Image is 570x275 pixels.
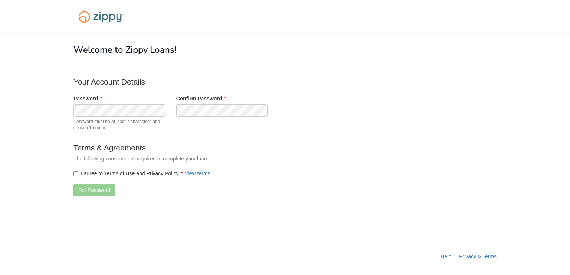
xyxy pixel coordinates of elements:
[73,184,115,196] button: Set Password
[73,142,370,153] p: Terms & Agreements
[459,254,497,259] a: Privacy & Terms
[440,254,451,259] a: Help
[73,170,210,177] label: I agree to Terms of Use and Privacy Policy
[185,170,210,176] a: View terms
[73,45,497,54] h1: Welcome to Zippy Loans!
[176,95,226,102] label: Confirm Password
[73,171,78,176] input: I agree to Terms of Use and Privacy PolicyView terms
[73,7,129,26] img: Logo
[73,155,370,162] p: The following consents are required to complete your loan.
[176,104,268,117] input: Verify Password
[73,119,165,131] span: Password must be at least 7 characters and contain 1 number
[73,76,370,87] p: Your Account Details
[73,95,102,102] label: Password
